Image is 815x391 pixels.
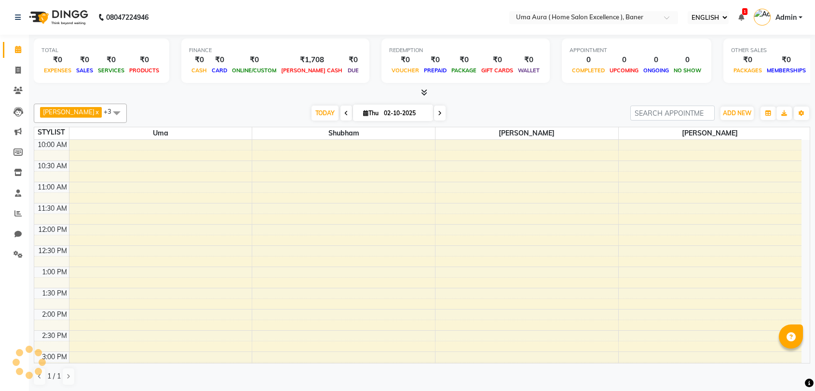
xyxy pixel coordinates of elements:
[479,54,516,66] div: ₹0
[41,67,74,74] span: EXPENSES
[43,108,95,116] span: [PERSON_NAME]
[36,246,69,256] div: 12:30 PM
[189,54,209,66] div: ₹0
[361,109,381,117] span: Thu
[40,352,69,362] div: 3:00 PM
[40,310,69,320] div: 2:00 PM
[570,67,607,74] span: COMPLETED
[671,54,704,66] div: 0
[738,13,744,22] a: 1
[312,106,339,121] span: TODAY
[607,67,641,74] span: UPCOMING
[723,109,751,117] span: ADD NEW
[671,67,704,74] span: NO SHOW
[106,4,149,31] b: 08047224946
[345,54,362,66] div: ₹0
[127,54,162,66] div: ₹0
[209,67,230,74] span: CARD
[95,67,127,74] span: SERVICES
[389,46,542,54] div: REDEMPTION
[36,161,69,171] div: 10:30 AM
[41,54,74,66] div: ₹0
[619,127,801,139] span: [PERSON_NAME]
[209,54,230,66] div: ₹0
[36,182,69,192] div: 11:00 AM
[279,54,345,66] div: ₹1,708
[570,46,704,54] div: APPOINTMENT
[36,225,69,235] div: 12:00 PM
[641,54,671,66] div: 0
[40,331,69,341] div: 2:30 PM
[435,127,618,139] span: [PERSON_NAME]
[279,67,345,74] span: [PERSON_NAME] CASH
[74,54,95,66] div: ₹0
[74,67,95,74] span: SALES
[421,54,449,66] div: ₹0
[775,13,797,23] span: Admin
[47,371,61,381] span: 1 / 1
[95,108,99,116] a: x
[104,108,119,115] span: +3
[516,54,542,66] div: ₹0
[570,54,607,66] div: 0
[479,67,516,74] span: GIFT CARDS
[25,4,91,31] img: logo
[516,67,542,74] span: WALLET
[381,106,429,121] input: 2025-10-02
[731,67,764,74] span: PACKAGES
[607,54,641,66] div: 0
[389,54,421,66] div: ₹0
[189,46,362,54] div: FINANCE
[720,107,754,120] button: ADD NEW
[754,9,771,26] img: Admin
[230,54,279,66] div: ₹0
[41,46,162,54] div: TOTAL
[742,8,747,15] span: 1
[36,140,69,150] div: 10:00 AM
[127,67,162,74] span: PRODUCTS
[641,67,671,74] span: ONGOING
[189,67,209,74] span: CASH
[764,54,808,66] div: ₹0
[40,288,69,298] div: 1:30 PM
[230,67,279,74] span: ONLINE/CUSTOM
[252,127,435,139] span: Shubham
[34,127,69,137] div: STYLIST
[449,54,479,66] div: ₹0
[630,106,715,121] input: SEARCH APPOINTMENT
[36,203,69,214] div: 11:30 AM
[731,54,764,66] div: ₹0
[449,67,479,74] span: PACKAGE
[69,127,252,139] span: Uma
[389,67,421,74] span: VOUCHER
[345,67,361,74] span: DUE
[95,54,127,66] div: ₹0
[40,267,69,277] div: 1:00 PM
[421,67,449,74] span: PREPAID
[764,67,808,74] span: MEMBERSHIPS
